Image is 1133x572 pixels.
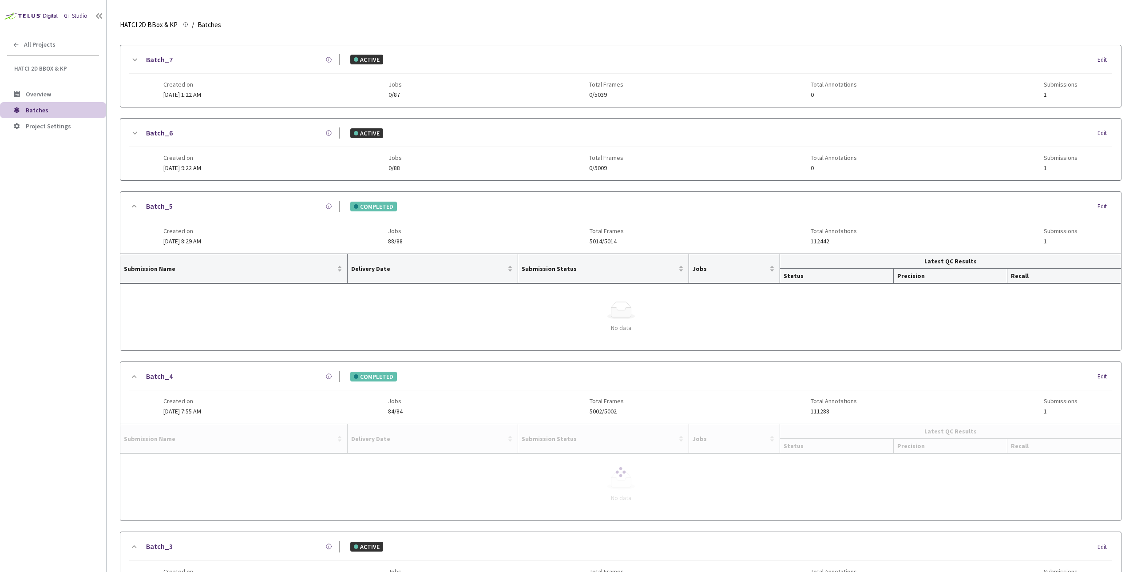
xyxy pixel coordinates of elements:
[590,238,624,245] span: 5014/5014
[1097,202,1112,211] div: Edit
[1007,269,1121,283] th: Recall
[120,119,1121,180] div: Batch_6ACTIVEEditCreated on[DATE] 9:22 AMJobs0/88Total Frames0/5009Total Annotations0Submissions1
[811,227,857,234] span: Total Annotations
[127,323,1114,333] div: No data
[146,201,173,212] a: Batch_5
[163,397,201,405] span: Created on
[350,372,397,381] div: COMPLETED
[811,81,857,88] span: Total Annotations
[811,397,857,405] span: Total Annotations
[522,265,676,272] span: Submission Status
[146,371,173,382] a: Batch_4
[518,254,689,283] th: Submission Status
[589,91,623,98] span: 0/5039
[120,254,348,283] th: Submission Name
[1097,129,1112,138] div: Edit
[1097,372,1112,381] div: Edit
[689,254,780,283] th: Jobs
[163,227,201,234] span: Created on
[26,122,71,130] span: Project Settings
[811,165,857,171] span: 0
[146,54,173,65] a: Batch_7
[163,154,201,161] span: Created on
[1044,165,1078,171] span: 1
[811,408,857,415] span: 111288
[120,45,1121,107] div: Batch_7ACTIVEEditCreated on[DATE] 1:22 AMJobs0/87Total Frames0/5039Total Annotations0Submissions1
[693,265,768,272] span: Jobs
[780,269,894,283] th: Status
[350,128,383,138] div: ACTIVE
[120,20,178,30] span: HATCI 2D BBox & KP
[350,202,397,211] div: COMPLETED
[589,154,623,161] span: Total Frames
[192,20,194,30] li: /
[388,238,403,245] span: 88/88
[14,65,94,72] span: HATCI 2D BBox & KP
[894,269,1007,283] th: Precision
[163,81,201,88] span: Created on
[589,165,623,171] span: 0/5009
[590,397,624,405] span: Total Frames
[24,41,55,48] span: All Projects
[163,91,201,99] span: [DATE] 1:22 AM
[146,127,173,139] a: Batch_6
[1044,154,1078,161] span: Submissions
[163,164,201,172] span: [DATE] 9:22 AM
[590,408,624,415] span: 5002/5002
[388,227,403,234] span: Jobs
[350,55,383,64] div: ACTIVE
[120,192,1121,254] div: Batch_5COMPLETEDEditCreated on[DATE] 8:29 AMJobs88/88Total Frames5014/5014Total Annotations112442...
[780,254,1121,269] th: Latest QC Results
[388,154,402,161] span: Jobs
[388,408,403,415] span: 84/84
[388,397,403,405] span: Jobs
[590,227,624,234] span: Total Frames
[163,237,201,245] span: [DATE] 8:29 AM
[348,254,518,283] th: Delivery Date
[350,542,383,552] div: ACTIVE
[198,20,221,30] span: Batches
[120,362,1121,424] div: Batch_4COMPLETEDEditCreated on[DATE] 7:55 AMJobs84/84Total Frames5002/5002Total Annotations111288...
[124,265,335,272] span: Submission Name
[1044,91,1078,98] span: 1
[811,91,857,98] span: 0
[1097,56,1112,64] div: Edit
[163,407,201,415] span: [DATE] 7:55 AM
[388,81,402,88] span: Jobs
[1097,543,1112,552] div: Edit
[351,265,506,272] span: Delivery Date
[1044,81,1078,88] span: Submissions
[1044,238,1078,245] span: 1
[64,12,87,20] div: GT Studio
[1044,408,1078,415] span: 1
[1044,227,1078,234] span: Submissions
[388,91,402,98] span: 0/87
[388,165,402,171] span: 0/88
[146,541,173,552] a: Batch_3
[26,90,51,98] span: Overview
[1044,397,1078,405] span: Submissions
[589,81,623,88] span: Total Frames
[26,106,48,114] span: Batches
[811,154,857,161] span: Total Annotations
[811,238,857,245] span: 112442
